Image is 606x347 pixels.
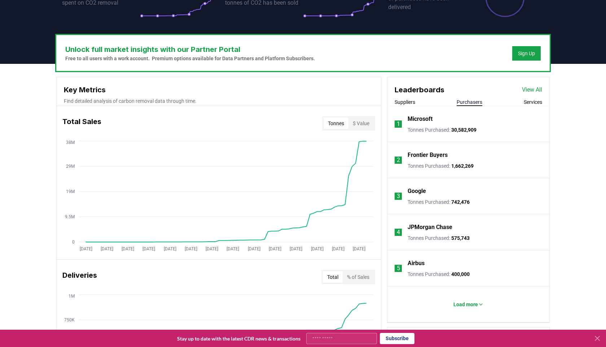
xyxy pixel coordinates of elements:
[80,246,92,251] tspan: [DATE]
[453,301,478,308] p: Load more
[269,246,281,251] tspan: [DATE]
[408,126,477,133] p: Tonnes Purchased :
[451,163,474,169] span: 1,662,269
[395,98,415,106] button: Suppliers
[332,246,344,251] tspan: [DATE]
[408,162,474,170] p: Tonnes Purchased :
[311,246,324,251] tspan: [DATE]
[72,240,75,245] tspan: 0
[64,84,374,95] h3: Key Metrics
[65,214,75,219] tspan: 9.5M
[395,84,444,95] h3: Leaderboards
[64,97,374,105] p: Find detailed analysis of carbon removal data through time.
[397,228,400,237] p: 4
[408,151,448,159] a: Frontier Buyers
[451,199,470,205] span: 742,476
[518,50,535,57] a: Sign Up
[457,98,482,106] button: Purchasers
[397,192,400,201] p: 3
[522,85,542,94] a: View All
[353,246,365,251] tspan: [DATE]
[185,246,197,251] tspan: [DATE]
[451,271,470,277] span: 400,000
[408,115,432,123] a: Microsoft
[451,235,470,241] span: 575,743
[324,118,348,129] button: Tonnes
[397,156,400,164] p: 2
[62,270,97,284] h3: Deliveries
[206,246,218,251] tspan: [DATE]
[343,271,374,283] button: % of Sales
[69,294,75,299] tspan: 1M
[397,120,400,128] p: 1
[451,127,477,133] span: 30,582,909
[448,297,489,312] button: Load more
[65,44,315,55] h3: Unlock full market insights with our Partner Portal
[323,271,343,283] button: Total
[408,259,425,268] a: Airbus
[408,271,470,278] p: Tonnes Purchased :
[408,234,470,242] p: Tonnes Purchased :
[122,246,134,251] tspan: [DATE]
[524,98,542,106] button: Services
[101,246,113,251] tspan: [DATE]
[66,164,75,169] tspan: 29M
[66,189,75,194] tspan: 19M
[248,246,260,251] tspan: [DATE]
[348,118,374,129] button: $ Value
[65,55,315,62] p: Free to all users with a work account. Premium options available for Data Partners and Platform S...
[62,116,101,131] h3: Total Sales
[290,246,302,251] tspan: [DATE]
[408,198,470,206] p: Tonnes Purchased :
[408,223,452,232] a: JPMorgan Chase
[408,187,426,196] a: Google
[227,246,239,251] tspan: [DATE]
[64,317,75,322] tspan: 750K
[66,140,75,145] tspan: 38M
[512,46,541,61] button: Sign Up
[142,246,155,251] tspan: [DATE]
[397,264,400,273] p: 5
[164,246,176,251] tspan: [DATE]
